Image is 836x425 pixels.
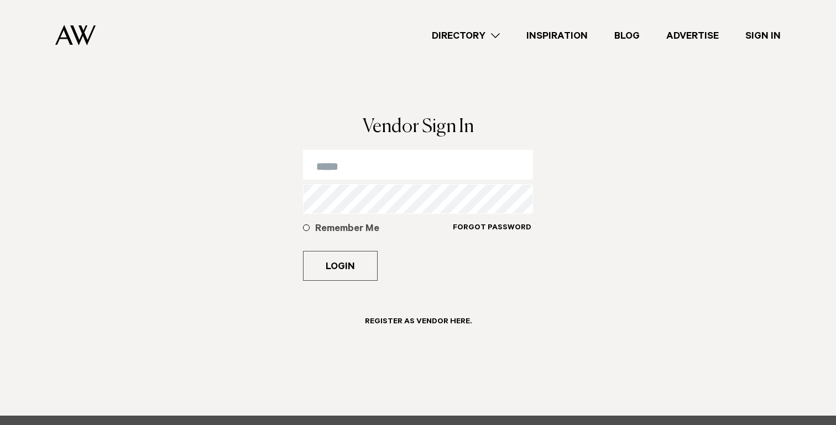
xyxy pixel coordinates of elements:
a: Forgot Password [452,223,532,246]
h1: Vendor Sign In [303,118,533,137]
h6: Register as Vendor here. [365,317,472,328]
a: Blog [601,28,653,43]
h6: Forgot Password [453,223,531,234]
a: Directory [419,28,513,43]
h5: Remember Me [315,223,452,236]
a: Advertise [653,28,732,43]
a: Sign In [732,28,794,43]
a: Inspiration [513,28,601,43]
a: Register as Vendor here. [352,307,485,343]
button: Login [303,251,378,281]
img: Auckland Weddings Logo [55,25,96,45]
